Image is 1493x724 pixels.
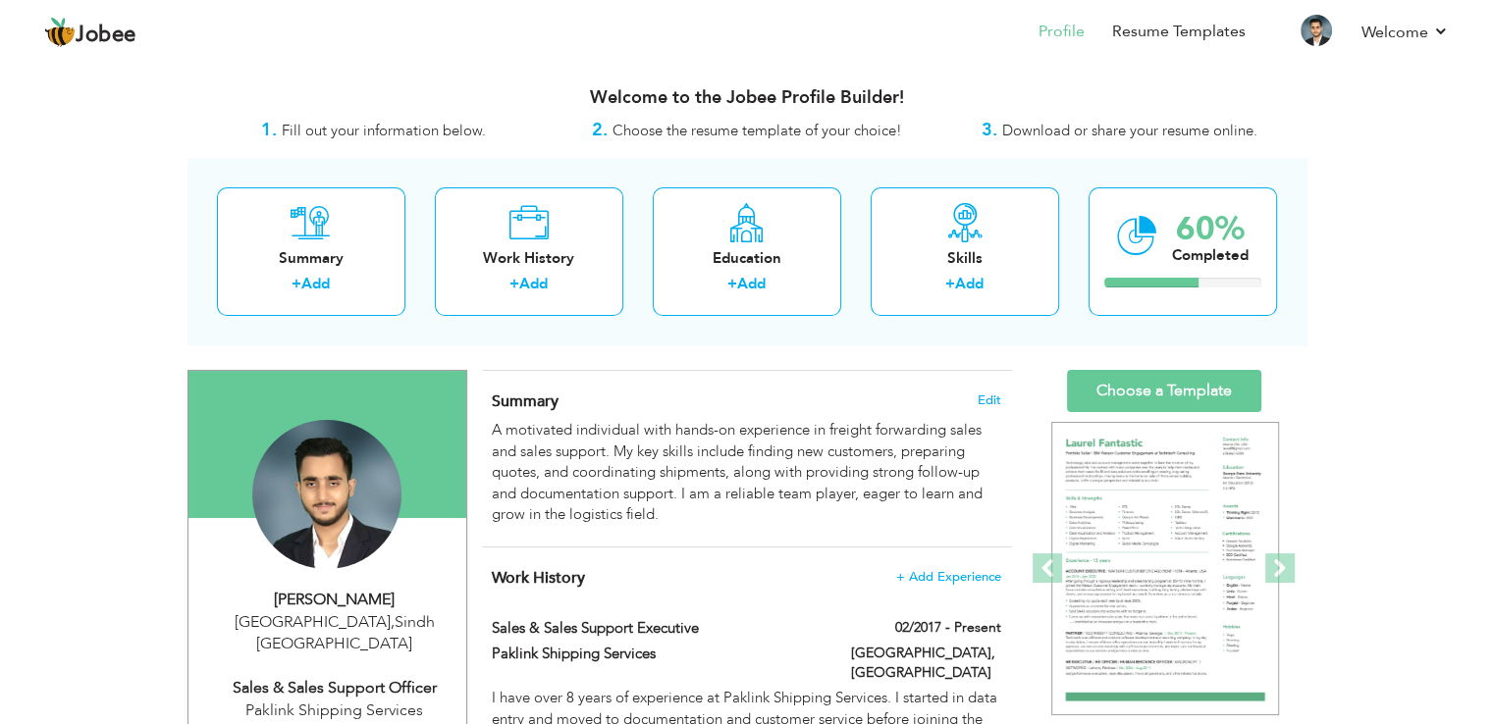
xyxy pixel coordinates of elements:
a: Add [955,274,984,293]
span: Summary [492,390,559,412]
strong: 2. [592,118,608,142]
img: Ali Raza [252,420,401,569]
span: Fill out your information below. [282,121,486,140]
div: Completed [1172,245,1249,266]
span: Choose the resume template of your choice! [613,121,902,140]
span: + Add Experience [896,570,1001,584]
span: , [391,611,395,633]
img: jobee.io [44,17,76,48]
span: Download or share your resume online. [1002,121,1257,140]
a: Add [519,274,548,293]
a: Jobee [44,17,136,48]
strong: 1. [261,118,277,142]
label: Sales & Sales Support Executive [492,618,822,639]
label: + [292,274,301,294]
div: A motivated individual with hands-on experience in freight forwarding sales and sales support. My... [492,420,1000,525]
div: 60% [1172,213,1249,245]
label: + [945,274,955,294]
h4: This helps to show the companies you have worked for. [492,568,1000,588]
span: Edit [978,393,1001,407]
div: Sales & Sales Support Officer [203,677,466,699]
div: [GEOGRAPHIC_DATA] Sindh [GEOGRAPHIC_DATA] [203,611,466,656]
div: Work History [451,248,608,269]
div: Summary [233,248,390,269]
label: + [509,274,519,294]
div: Skills [886,248,1043,269]
strong: 3. [982,118,997,142]
a: Resume Templates [1112,21,1246,43]
img: Profile Img [1301,15,1332,46]
span: Work History [492,567,585,589]
a: Profile [1039,21,1085,43]
a: Welcome [1361,21,1449,44]
div: Education [668,248,826,269]
a: Add [737,274,766,293]
h4: Adding a summary is a quick and easy way to highlight your experience and interests. [492,391,1000,411]
div: Paklink Shipping Services [203,699,466,722]
a: Add [301,274,330,293]
span: Jobee [76,25,136,46]
label: 02/2017 - Present [895,618,1001,638]
label: + [727,274,737,294]
label: [GEOGRAPHIC_DATA], [GEOGRAPHIC_DATA] [851,644,1001,683]
h3: Welcome to the Jobee Profile Builder! [187,88,1306,108]
a: Choose a Template [1067,370,1261,412]
label: Paklink Shipping Services [492,644,822,664]
div: [PERSON_NAME] [203,589,466,611]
